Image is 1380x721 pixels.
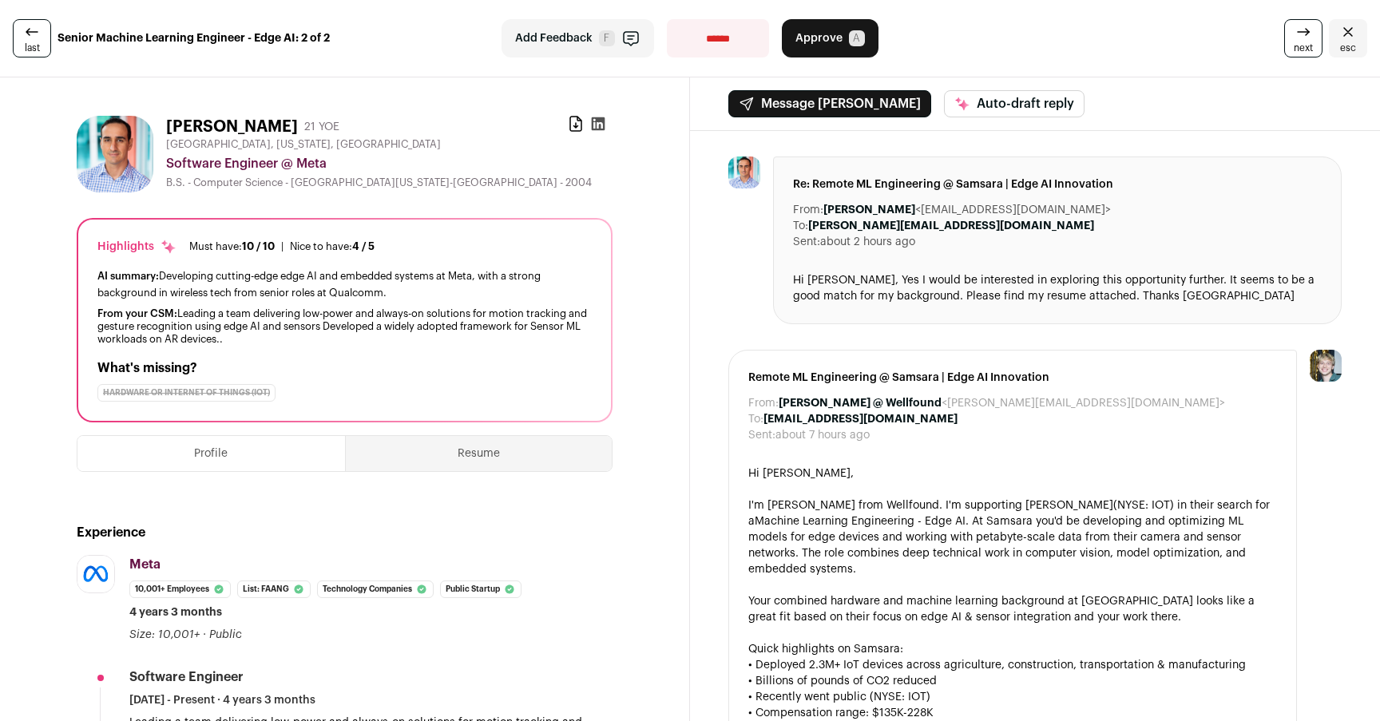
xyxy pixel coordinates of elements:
[129,580,231,598] li: 10,001+ employees
[793,234,820,250] dt: Sent:
[793,202,823,218] dt: From:
[795,30,843,46] span: Approve
[77,116,153,192] img: 0a30d1efb06c2b6bab1f125bf3acc5ac71e6d000c4dde2a274d086a4e835888a.jpg
[97,239,176,255] div: Highlights
[189,240,375,253] ul: |
[515,30,593,46] span: Add Feedback
[209,629,242,640] span: Public
[166,116,298,138] h1: [PERSON_NAME]
[1340,42,1356,54] span: esc
[440,580,521,598] li: Public Startup
[97,308,177,319] span: From your CSM:
[748,411,763,427] dt: To:
[129,604,222,620] span: 4 years 3 months
[25,42,40,54] span: last
[823,202,1111,218] dd: <[EMAIL_ADDRESS][DOMAIN_NAME]>
[728,90,931,117] button: Message [PERSON_NAME]
[820,234,915,250] dd: about 2 hours ago
[97,384,276,402] div: Hardware or Internet of Things (IoT)
[748,593,1277,625] div: Your combined hardware and machine learning background at [GEOGRAPHIC_DATA] looks like a great fi...
[129,558,161,571] span: Meta
[13,19,51,57] a: last
[748,395,779,411] dt: From:
[189,240,275,253] div: Must have:
[793,272,1322,304] div: Hi [PERSON_NAME], Yes I would be interested in exploring this opportunity further. It seems to be...
[304,119,339,135] div: 21 YOE
[1329,19,1367,57] a: Close
[317,580,434,598] li: Technology Companies
[763,414,958,425] b: [EMAIL_ADDRESS][DOMAIN_NAME]
[808,220,1094,232] b: [PERSON_NAME][EMAIL_ADDRESS][DOMAIN_NAME]
[779,395,1225,411] dd: <[PERSON_NAME][EMAIL_ADDRESS][DOMAIN_NAME]>
[166,154,613,173] div: Software Engineer @ Meta
[748,689,1277,705] div: • Recently went public (NYSE: IOT)
[77,436,345,471] button: Profile
[823,204,915,216] b: [PERSON_NAME]
[57,30,330,46] strong: Senior Machine Learning Engineer - Edge AI: 2 of 2
[1310,350,1342,382] img: 6494470-medium_jpg
[242,241,275,252] span: 10 / 10
[77,556,114,592] img: afd10b684991f508aa7e00cdd3707b66af72d1844587f95d1f14570fec7d3b0c.jpg
[748,657,1277,673] div: • Deployed 2.3M+ IoT devices across agriculture, construction, transportation & manufacturing
[203,627,206,643] span: ·
[97,267,592,301] div: Developing cutting-edge edge AI and embedded systems at Meta, with a strong background in wireles...
[290,240,375,253] div: Nice to have:
[1294,42,1313,54] span: next
[779,398,942,409] b: [PERSON_NAME] @ Wellfound
[97,271,159,281] span: AI summary:
[748,370,1277,386] span: Remote ML Engineering @ Samsara | Edge AI Innovation
[782,19,878,57] button: Approve A
[748,641,1277,657] div: Quick highlights on Samsara:
[97,307,592,346] div: Leading a team delivering low-power and always-on solutions for motion tracking and gesture recog...
[346,436,613,471] button: Resume
[775,427,870,443] dd: about 7 hours ago
[944,90,1085,117] button: Auto-draft reply
[748,465,1277,481] div: Hi [PERSON_NAME],
[748,673,1277,689] div: • Billions of pounds of CO2 reduced
[129,629,200,640] span: Size: 10,001+
[748,705,1277,721] div: • Compensation range: $135K-228K
[502,19,654,57] button: Add Feedback F
[97,359,592,378] h2: What's missing?
[352,241,375,252] span: 4 / 5
[237,580,311,598] li: List: FAANG
[166,176,613,189] div: B.S. - Computer Science - [GEOGRAPHIC_DATA][US_STATE]-[GEOGRAPHIC_DATA] - 2004
[166,138,441,151] span: [GEOGRAPHIC_DATA], [US_STATE], [GEOGRAPHIC_DATA]
[1284,19,1322,57] a: next
[793,176,1322,192] span: Re: Remote ML Engineering @ Samsara | Edge AI Innovation
[129,668,244,686] div: Software Engineer
[599,30,615,46] span: F
[77,523,613,542] h2: Experience
[129,692,315,708] span: [DATE] - Present · 4 years 3 months
[793,218,808,234] dt: To:
[849,30,865,46] span: A
[748,427,775,443] dt: Sent:
[748,497,1277,577] div: I'm [PERSON_NAME] from Wellfound. I'm supporting [PERSON_NAME] Machine Learning Engineering - Edg...
[728,156,760,188] img: 0a30d1efb06c2b6bab1f125bf3acc5ac71e6d000c4dde2a274d086a4e835888a.jpg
